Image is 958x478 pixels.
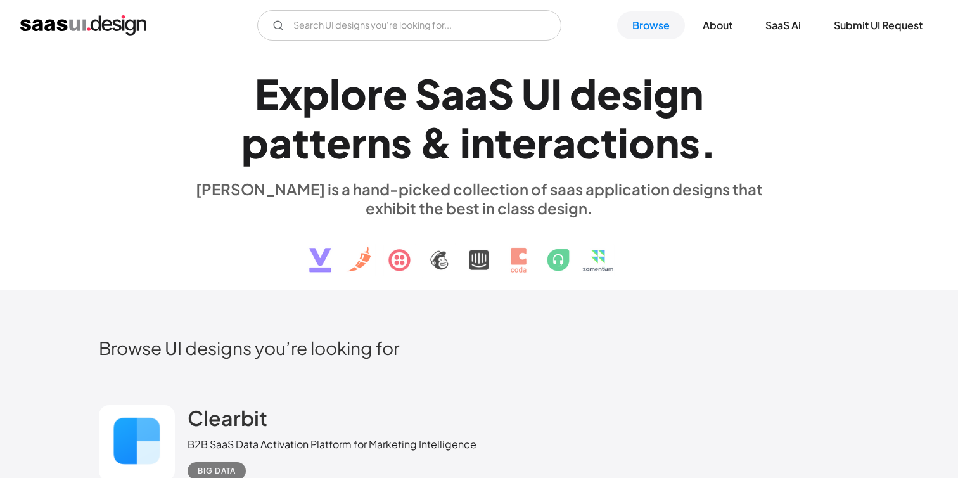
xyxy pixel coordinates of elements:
[617,11,685,39] a: Browse
[679,69,703,118] div: n
[750,11,816,39] a: SaaS Ai
[326,118,351,167] div: e
[287,217,671,283] img: text, icon, saas logo
[597,69,622,118] div: e
[460,118,471,167] div: i
[471,118,495,167] div: n
[255,69,279,118] div: E
[622,69,642,118] div: s
[241,118,269,167] div: p
[415,69,441,118] div: S
[642,69,653,118] div: i
[570,69,597,118] div: d
[618,118,629,167] div: i
[419,118,452,167] div: &
[257,10,561,41] form: Email Form
[576,118,601,167] div: c
[464,69,488,118] div: a
[20,15,146,36] a: home
[441,69,464,118] div: a
[367,118,391,167] div: n
[279,69,302,118] div: x
[351,118,367,167] div: r
[687,11,748,39] a: About
[383,69,407,118] div: e
[269,118,292,167] div: a
[188,405,267,430] h2: Clearbit
[367,69,383,118] div: r
[391,118,412,167] div: s
[329,69,340,118] div: l
[551,69,562,118] div: I
[495,118,512,167] div: t
[629,118,655,167] div: o
[302,69,329,118] div: p
[188,179,770,217] div: [PERSON_NAME] is a hand-picked collection of saas application designs that exhibit the best in cl...
[488,69,514,118] div: S
[188,437,476,452] div: B2B SaaS Data Activation Platform for Marketing Intelligence
[257,10,561,41] input: Search UI designs you're looking for...
[655,118,679,167] div: n
[819,11,938,39] a: Submit UI Request
[188,69,770,167] h1: Explore SaaS UI design patterns & interactions.
[537,118,552,167] div: r
[340,69,367,118] div: o
[601,118,618,167] div: t
[679,118,700,167] div: s
[512,118,537,167] div: e
[309,118,326,167] div: t
[521,69,551,118] div: U
[653,69,679,118] div: g
[700,118,717,167] div: .
[188,405,267,437] a: Clearbit
[292,118,309,167] div: t
[552,118,576,167] div: a
[99,337,859,359] h2: Browse UI designs you’re looking for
